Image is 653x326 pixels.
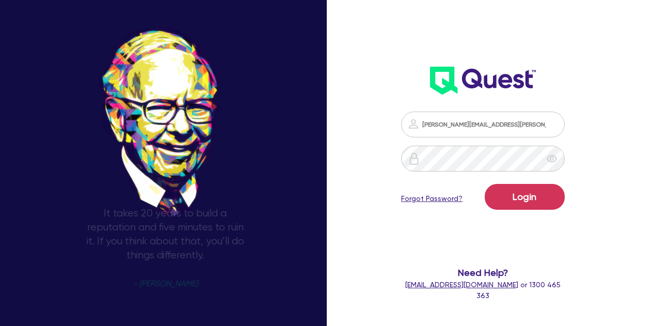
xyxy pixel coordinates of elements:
a: Forgot Password? [401,193,463,204]
span: or 1300 465 363 [405,281,561,300]
button: Login [485,184,565,210]
a: [EMAIL_ADDRESS][DOMAIN_NAME] [405,281,518,289]
span: - [PERSON_NAME] [133,280,198,288]
span: Need Help? [401,266,564,280]
span: eye [547,153,557,164]
img: icon-password [408,152,420,165]
img: icon-password [407,118,420,130]
input: Email address [401,112,564,137]
img: wH2k97JdezQIQAAAABJRU5ErkJggg== [430,67,536,95]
